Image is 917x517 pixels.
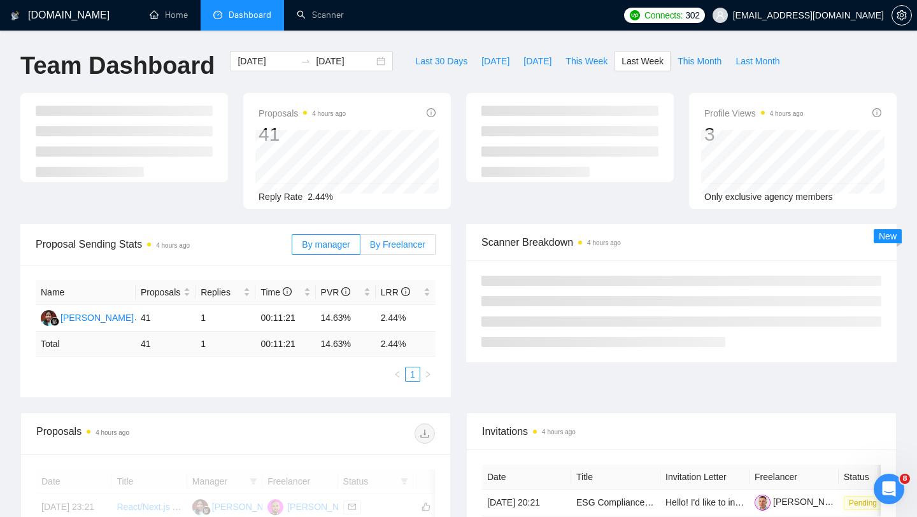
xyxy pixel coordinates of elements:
span: dashboard [213,10,222,19]
td: Total [36,332,136,357]
img: gigradar-bm.png [50,317,59,326]
span: [DATE] [481,54,509,68]
time: 4 hours ago [156,242,190,249]
span: 8 [900,474,910,484]
span: 2.44% [308,192,333,202]
time: 4 hours ago [770,110,804,117]
span: Connects: [644,8,683,22]
span: LRR [381,287,410,297]
td: 41 [136,305,195,332]
td: 41 [136,332,195,357]
span: info-circle [341,287,350,296]
span: Profile Views [704,106,804,121]
h1: Team Dashboard [20,51,215,81]
time: 4 hours ago [542,428,576,436]
span: [DATE] [523,54,551,68]
span: By Freelancer [370,239,425,250]
span: Time [260,287,291,297]
button: left [390,367,405,382]
th: Proposals [136,280,195,305]
th: Freelancer [750,465,839,490]
time: 4 hours ago [312,110,346,117]
img: c1tV6_7-sd7N4psm9vGwGQNEUlBtRaUN6BgB6F7w0jPJJGTnD6fhrlLomnnxBUhTWY [755,495,771,511]
span: info-circle [401,287,410,296]
li: 1 [405,367,420,382]
td: 14.63% [316,305,376,332]
div: 3 [704,122,804,146]
button: This Month [671,51,729,71]
span: Invitations [482,423,881,439]
span: Scanner Breakdown [481,234,881,250]
time: 4 hours ago [96,429,129,436]
span: swap-right [301,56,311,66]
span: Last Week [622,54,664,68]
button: This Week [558,51,615,71]
th: Invitation Letter [660,465,750,490]
td: ESG Compliance Software Decision-Maker Research Study – Paid Survey [571,490,660,516]
button: setting [892,5,912,25]
span: to [301,56,311,66]
span: right [424,371,432,378]
th: Name [36,280,136,305]
button: [DATE] [474,51,516,71]
button: right [420,367,436,382]
div: Proposals [36,423,236,444]
button: [DATE] [516,51,558,71]
a: 1 [406,367,420,381]
span: This Month [678,54,722,68]
a: ESG Compliance Software Decision-Maker Research Study – Paid Survey [576,497,871,507]
a: setting [892,10,912,20]
td: 1 [195,305,255,332]
input: End date [316,54,374,68]
li: Next Page [420,367,436,382]
span: setting [892,10,911,20]
a: YP[PERSON_NAME] [41,312,134,322]
td: 00:11:21 [255,332,315,357]
td: 1 [195,332,255,357]
a: homeHome [150,10,188,20]
span: Pending [844,496,882,510]
a: Pending [844,497,887,507]
button: Last Week [615,51,671,71]
span: PVR [321,287,351,297]
img: upwork-logo.png [630,10,640,20]
span: Dashboard [229,10,271,20]
span: left [394,371,401,378]
span: info-circle [283,287,292,296]
span: Proposals [259,106,346,121]
span: Proposal Sending Stats [36,236,292,252]
span: Proposals [141,285,181,299]
span: Reply Rate [259,192,302,202]
span: New [879,231,897,241]
td: [DATE] 20:21 [482,490,571,516]
span: 302 [685,8,699,22]
span: Last 30 Days [415,54,467,68]
div: [PERSON_NAME] [60,311,134,325]
span: By manager [302,239,350,250]
th: Title [571,465,660,490]
span: info-circle [872,108,881,117]
th: Replies [195,280,255,305]
input: Start date [238,54,295,68]
span: Only exclusive agency members [704,192,833,202]
a: [PERSON_NAME] [755,497,846,507]
td: 2.44 % [376,332,436,357]
img: YP [41,310,57,326]
a: searchScanner [297,10,344,20]
td: 00:11:21 [255,305,315,332]
span: Last Month [736,54,779,68]
td: 2.44% [376,305,436,332]
span: info-circle [427,108,436,117]
span: user [716,11,725,20]
div: 41 [259,122,346,146]
th: Date [482,465,571,490]
button: Last 30 Days [408,51,474,71]
li: Previous Page [390,367,405,382]
time: 4 hours ago [587,239,621,246]
span: Replies [201,285,241,299]
button: Last Month [729,51,786,71]
td: 14.63 % [316,332,376,357]
span: This Week [565,54,608,68]
img: logo [11,6,20,26]
iframe: Intercom live chat [874,474,904,504]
